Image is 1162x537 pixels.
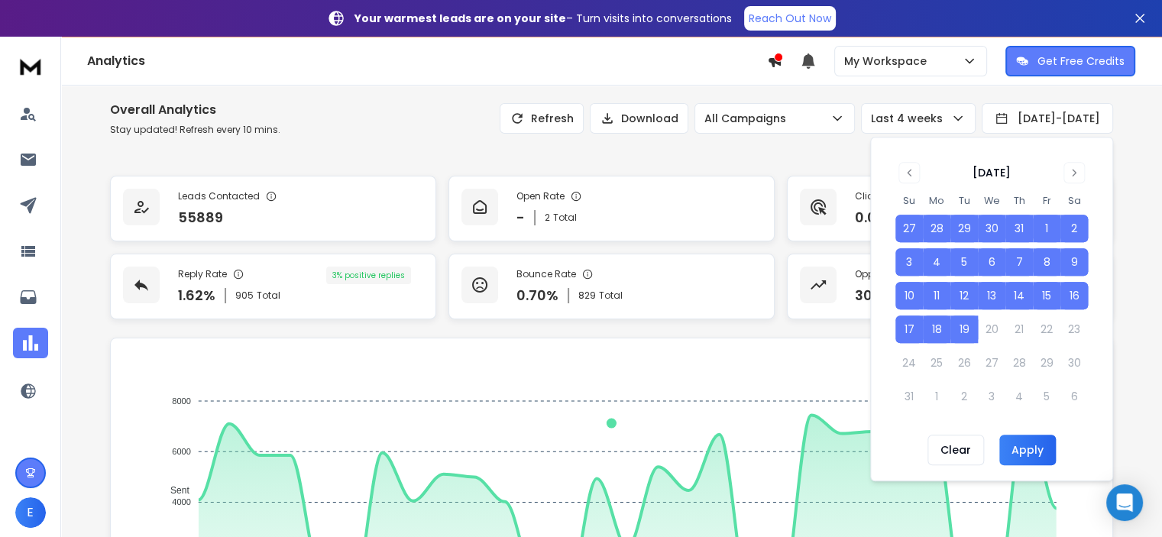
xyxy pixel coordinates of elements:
button: 6 [978,248,1005,276]
a: Click Rate0.00%0 Total [787,176,1113,241]
div: [DATE] [973,165,1011,180]
button: Apply [999,435,1056,465]
p: - [516,207,525,228]
button: E [15,497,46,528]
p: Reply Rate [178,268,227,280]
button: Refresh [500,103,584,134]
button: 10 [895,282,923,309]
a: Bounce Rate0.70%829Total [448,254,775,319]
tspan: 4000 [172,497,190,506]
span: Total [553,212,577,224]
p: My Workspace [844,53,933,69]
p: Reach Out Now [749,11,831,26]
button: 9 [1060,248,1088,276]
button: Download [590,103,688,134]
button: 27 [895,215,923,242]
button: 8 [1033,248,1060,276]
button: 1 [1033,215,1060,242]
p: 1.62 % [178,285,215,306]
button: 15 [1033,282,1060,309]
span: 829 [578,290,596,302]
th: Saturday [1060,192,1088,209]
th: Monday [923,192,950,209]
p: Refresh [531,111,574,126]
button: 3 [895,248,923,276]
strong: Your warmest leads are on your site [354,11,566,26]
button: 19 [950,315,978,343]
img: logo [15,52,46,80]
button: 31 [1005,215,1033,242]
p: Leads Contacted [178,190,260,202]
button: 13 [978,282,1005,309]
a: Opportunities30$3000 [787,254,1113,319]
a: Reply Rate1.62%905Total3% positive replies [110,254,436,319]
span: Total [257,290,280,302]
button: 17 [895,315,923,343]
span: 2 [545,212,550,224]
p: – Turn visits into conversations [354,11,732,26]
p: Click Rate [855,190,901,202]
tspan: 8000 [172,396,190,406]
p: Open Rate [516,190,565,202]
p: 55889 [178,207,223,228]
button: Go to previous month [898,162,920,183]
a: Leads Contacted55889 [110,176,436,241]
button: 11 [923,282,950,309]
button: [DATE]-[DATE] [982,103,1113,134]
button: Get Free Credits [1005,46,1135,76]
span: Sent [159,485,189,496]
span: 905 [235,290,254,302]
p: Stay updated! Refresh every 10 mins. [110,124,280,136]
th: Friday [1033,192,1060,209]
p: Opportunities [855,268,917,280]
button: Go to next month [1063,162,1085,183]
span: Total [599,290,623,302]
button: 5 [950,248,978,276]
p: Last 4 weeks [871,111,949,126]
h1: Analytics [87,52,767,70]
button: 12 [950,282,978,309]
button: 29 [950,215,978,242]
button: 30 [978,215,1005,242]
p: 0.00 % [855,207,898,228]
a: Reach Out Now [744,6,836,31]
div: Open Intercom Messenger [1106,484,1143,521]
p: Download [621,111,678,126]
button: 18 [923,315,950,343]
th: Sunday [895,192,923,209]
p: All Campaigns [704,111,792,126]
button: 28 [923,215,950,242]
p: Get Free Credits [1037,53,1125,69]
button: 14 [1005,282,1033,309]
a: Open Rate-2Total [448,176,775,241]
p: 30 [855,285,872,306]
p: Bounce Rate [516,268,576,280]
button: 7 [1005,248,1033,276]
th: Wednesday [978,192,1005,209]
button: 4 [923,248,950,276]
h1: Overall Analytics [110,101,280,119]
div: 3 % positive replies [326,267,411,284]
p: 0.70 % [516,285,558,306]
button: 2 [1060,215,1088,242]
button: 16 [1060,282,1088,309]
th: Thursday [1005,192,1033,209]
th: Tuesday [950,192,978,209]
tspan: 6000 [172,447,190,456]
button: Clear [927,435,984,465]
